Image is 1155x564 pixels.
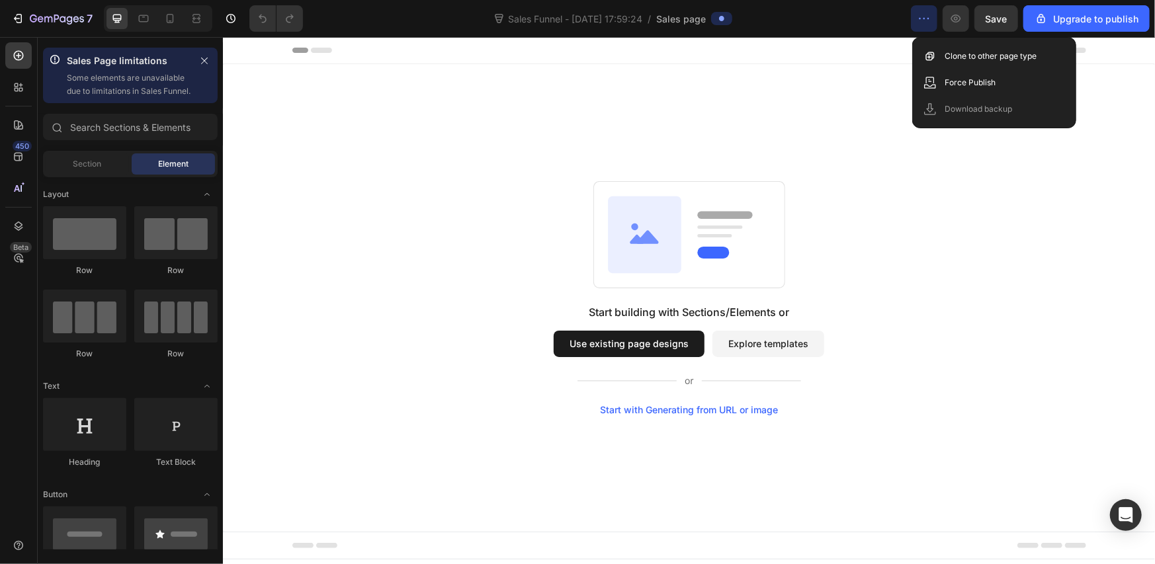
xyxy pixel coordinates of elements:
p: Clone to other page type [945,50,1037,63]
span: Text [43,380,60,392]
div: Undo/Redo [249,5,303,32]
iframe: Design area [223,37,1155,564]
p: Download backup [945,102,1012,116]
span: Sales Funnel - [DATE] 17:59:24 [505,12,645,26]
div: Row [134,264,218,276]
p: Force Publish [945,76,996,89]
div: 450 [13,141,32,151]
span: Toggle open [196,484,218,505]
p: Some elements are unavailable due to limitations in Sales Funnel. [67,71,191,98]
div: Row [134,348,218,360]
div: Start with Generating from URL or image [377,368,555,378]
div: Start building with Sections/Elements or [366,267,566,283]
div: Open Intercom Messenger [1110,499,1142,531]
span: Button [43,489,67,501]
span: Section [73,158,102,170]
button: Save [974,5,1018,32]
span: Sales page [656,12,706,26]
button: Use existing page designs [331,294,482,320]
div: Row [43,264,126,276]
div: Row [43,348,126,360]
span: / [648,12,651,26]
button: 7 [5,5,99,32]
span: Toggle open [196,184,218,205]
button: Explore templates [490,294,601,320]
span: Element [158,158,189,170]
p: Sales Page limitations [67,53,191,69]
span: Layout [43,188,69,200]
p: 7 [87,11,93,26]
div: Heading [43,456,126,468]
span: Save [986,13,1007,24]
div: Beta [10,242,32,253]
div: Upgrade to publish [1035,12,1138,26]
div: Text Block [134,456,218,468]
button: Upgrade to publish [1023,5,1150,32]
input: Search Sections & Elements [43,114,218,140]
span: Toggle open [196,376,218,397]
